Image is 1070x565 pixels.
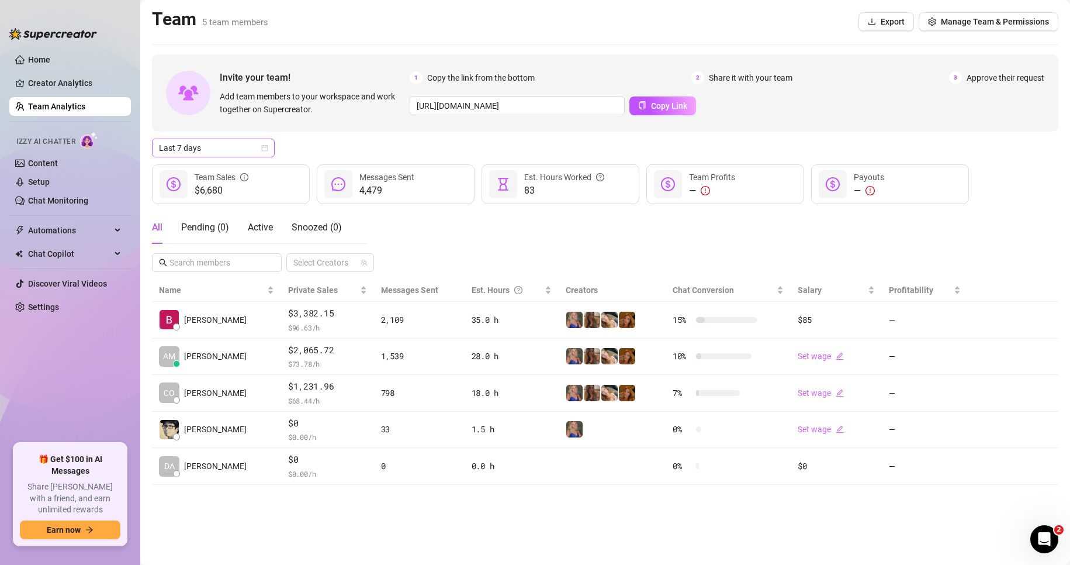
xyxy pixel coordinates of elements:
[673,460,691,473] span: 0 %
[673,285,734,295] span: Chat Conversion
[798,425,844,434] a: Set wageedit
[331,177,345,191] span: message
[619,385,635,401] img: Danielle
[691,71,704,84] span: 2
[288,431,367,443] span: $ 0.00 /h
[195,184,248,198] span: $6,680
[410,71,423,84] span: 1
[381,423,458,436] div: 33
[15,226,25,235] span: thunderbolt
[673,423,691,436] span: 0 %
[28,159,58,168] a: Content
[1030,525,1058,553] iframe: Intercom live chat
[164,387,175,399] span: CO
[169,256,265,269] input: Search members
[80,132,98,149] img: AI Chatter
[184,313,247,326] span: [PERSON_NAME]
[15,250,23,258] img: Chat Copilot
[882,375,968,412] td: —
[160,420,179,439] img: Alexander Delac…
[288,380,367,394] span: $1,231.96
[220,70,410,85] span: Invite your team!
[566,385,583,401] img: Ambie
[798,285,822,295] span: Salary
[359,184,414,198] span: 4,479
[472,423,552,436] div: 1.5 h
[858,12,914,31] button: Export
[288,343,367,357] span: $2,065.72
[472,284,542,297] div: Est. Hours
[709,71,792,84] span: Share it with your team
[184,350,247,363] span: [PERSON_NAME]
[798,388,844,398] a: Set wageedit
[20,454,120,477] span: 🎁 Get $100 in AI Messages
[836,352,844,360] span: edit
[28,302,59,312] a: Settings
[381,387,458,399] div: 798
[889,285,933,295] span: Profitability
[288,358,367,370] span: $ 73.78 /h
[673,313,691,326] span: 15 %
[248,222,273,233] span: Active
[164,460,175,473] span: DA
[496,177,510,191] span: hourglass
[836,389,844,397] span: edit
[472,387,552,399] div: 18.0 h
[798,313,874,326] div: $85
[28,221,111,240] span: Automations
[359,173,414,182] span: Messages Sent
[381,460,458,473] div: 0
[472,313,552,326] div: 35.0 h
[596,171,604,184] span: question-circle
[559,279,666,302] th: Creators
[181,221,229,235] div: Pending ( 0 )
[854,184,884,198] div: —
[288,306,367,321] span: $3,382.15
[28,196,88,205] a: Chat Monitoring
[629,97,696,115] button: Copy Link
[584,312,600,328] img: daniellerose
[619,348,635,364] img: Danielle
[689,184,735,198] div: —
[661,177,675,191] span: dollar-circle
[28,74,122,92] a: Creator Analytics
[865,186,875,195] span: exclamation-circle
[240,171,248,184] span: info-circle
[701,186,710,195] span: exclamation-circle
[601,348,618,364] img: OnlyDanielle
[288,395,367,406] span: $ 68.44 /h
[566,312,583,328] img: Ambie
[288,416,367,430] span: $0
[882,412,968,449] td: —
[689,173,735,182] span: Team Profits
[47,525,81,535] span: Earn now
[949,71,962,84] span: 3
[85,526,94,534] span: arrow-right
[673,387,691,399] span: 7 %
[288,453,367,467] span: $0
[1054,525,1064,535] span: 2
[524,184,604,198] span: 83
[184,423,247,436] span: [PERSON_NAME]
[261,144,268,151] span: calendar
[673,350,691,363] span: 10 %
[472,460,552,473] div: 0.0 h
[159,139,268,157] span: Last 7 days
[20,521,120,539] button: Earn nowarrow-right
[524,171,604,184] div: Est. Hours Worked
[381,285,438,295] span: Messages Sent
[584,348,600,364] img: daniellerose
[472,350,552,363] div: 28.0 h
[152,279,281,302] th: Name
[651,101,687,111] span: Copy Link
[288,468,367,480] span: $ 0.00 /h
[28,55,50,64] a: Home
[638,101,646,109] span: copy
[619,312,635,328] img: Danielle
[882,339,968,375] td: —
[854,173,884,182] span: Payouts
[28,244,111,263] span: Chat Copilot
[184,387,247,399] span: [PERSON_NAME]
[826,177,840,191] span: dollar-circle
[601,312,618,328] img: OnlyDanielle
